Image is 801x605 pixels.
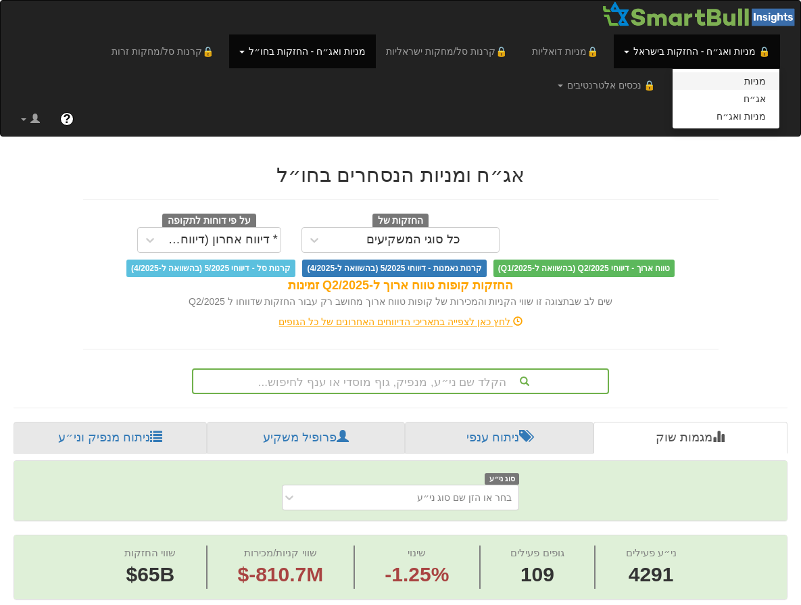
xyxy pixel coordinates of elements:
[302,260,486,277] span: קרנות נאמנות - דיווחי 5/2025 (בהשוואה ל-4/2025)
[673,90,779,107] a: אג״ח
[510,560,564,589] span: 109
[493,260,675,277] span: טווח ארוך - דיווחי Q2/2025 (בהשוואה ל-Q1/2025)
[73,315,729,329] div: לחץ כאן לצפייה בתאריכי הדיווחים האחרונים של כל הגופים
[124,547,176,558] span: שווי החזקות
[83,295,719,308] div: שים לב שבתצוגה זו שווי הקניות והמכירות של קופות טווח ארוך מחושב רק עבור החזקות שדווחו ל Q2/2025
[408,547,426,558] span: שינוי
[207,422,404,454] a: פרופיל משקיע
[162,214,256,228] span: על פי דוחות לתקופה
[372,214,429,228] span: החזקות של
[366,233,460,247] div: כל סוגי המשקיעים
[405,422,593,454] a: ניתוח ענפי
[626,547,677,558] span: ני״ע פעילים
[50,102,84,136] a: ?
[193,370,608,393] div: הקלד שם ני״ע, מנפיק, גוף מוסדי או ענף לחיפוש...
[626,560,677,589] span: 4291
[83,277,719,295] div: החזקות קופות טווח ארוך ל-Q2/2025 זמינות
[376,34,522,68] a: 🔒קרנות סל/מחקות ישראליות
[385,560,449,589] span: -1.25%
[665,68,780,102] a: 🔒קרנות נאמנות זרות
[593,422,787,454] a: מגמות שוק
[63,112,70,126] span: ?
[548,68,666,102] a: 🔒 נכסים אלטרנטיבים
[510,547,564,558] span: גופים פעילים
[522,34,614,68] a: 🔒מניות דואליות
[485,473,519,485] span: סוג ני״ע
[602,1,800,28] img: Smartbull
[101,34,228,68] a: 🔒קרנות סל/מחקות זרות
[83,164,719,186] h2: אג״ח ומניות הנסחרים בחו״ל
[673,107,779,125] a: מניות ואג״ח
[672,68,780,129] ul: 🔒 מניות ואג״ח - החזקות בישראל
[237,563,323,585] span: $-810.7M
[673,72,779,90] a: מניות
[614,34,780,68] a: 🔒 מניות ואג״ח - החזקות בישראל
[126,260,295,277] span: קרנות סל - דיווחי 5/2025 (בהשוואה ל-4/2025)
[417,491,512,504] div: בחר או הזן שם סוג ני״ע
[166,233,278,247] div: * דיווח אחרון (דיווחים חלקיים)
[126,563,174,585] span: $65B
[14,422,207,454] a: ניתוח מנפיק וני״ע
[244,547,316,558] span: שווי קניות/מכירות
[229,34,376,68] a: מניות ואג״ח - החזקות בחו״ל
